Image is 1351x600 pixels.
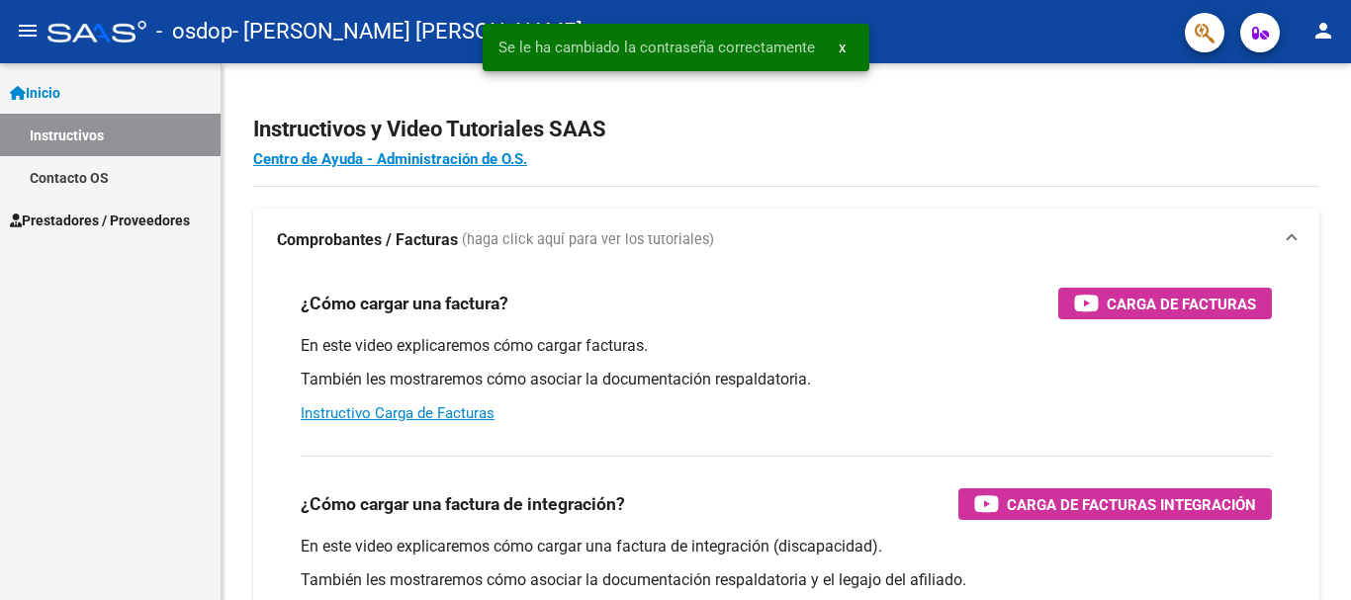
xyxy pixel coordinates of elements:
[823,30,861,65] button: x
[301,369,1272,390] p: También les mostraremos cómo asociar la documentación respaldatoria.
[1058,288,1272,319] button: Carga de Facturas
[10,210,190,231] span: Prestadores / Proveedores
[301,404,495,422] a: Instructivo Carga de Facturas
[301,490,625,518] h3: ¿Cómo cargar una factura de integración?
[462,229,714,251] span: (haga click aquí para ver los tutoriales)
[277,229,458,251] strong: Comprobantes / Facturas
[10,82,60,104] span: Inicio
[1284,533,1331,580] iframe: Intercom live chat
[1007,492,1256,517] span: Carga de Facturas Integración
[301,290,508,317] h3: ¿Cómo cargar una factura?
[958,488,1272,520] button: Carga de Facturas Integración
[498,38,815,57] span: Se le ha cambiado la contraseña correctamente
[156,10,232,53] span: - osdop
[839,39,846,56] span: x
[301,536,1272,557] p: En este video explicaremos cómo cargar una factura de integración (discapacidad).
[253,209,1319,272] mat-expansion-panel-header: Comprobantes / Facturas (haga click aquí para ver los tutoriales)
[301,335,1272,357] p: En este video explicaremos cómo cargar facturas.
[16,19,40,43] mat-icon: menu
[232,10,583,53] span: - [PERSON_NAME] [PERSON_NAME]
[1311,19,1335,43] mat-icon: person
[1107,292,1256,316] span: Carga de Facturas
[301,569,1272,591] p: También les mostraremos cómo asociar la documentación respaldatoria y el legajo del afiliado.
[253,150,527,168] a: Centro de Ayuda - Administración de O.S.
[253,111,1319,148] h2: Instructivos y Video Tutoriales SAAS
